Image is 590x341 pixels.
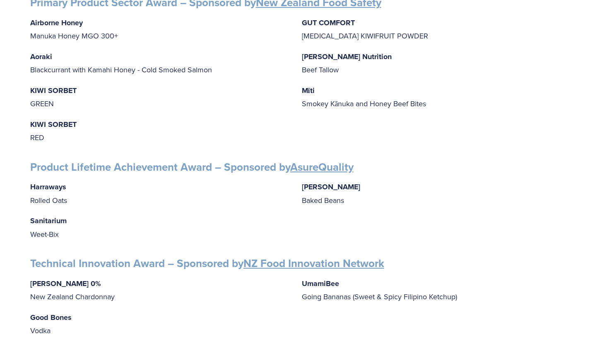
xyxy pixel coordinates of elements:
[30,159,354,175] strong: Product Lifetime Achievement Award – Sponsored by
[243,255,384,271] a: NZ Food Innovation Network
[302,277,560,303] p: Going Bananas (Sweet & Spicy Filipino Ketchup)
[30,119,77,130] strong: KIWI SORBET
[302,50,560,76] p: Beef Tallow
[30,255,384,271] strong: Technical Innovation Award – Sponsored by
[30,277,289,303] p: New Zealand Chardonnay
[30,215,67,226] strong: Sanitarium
[302,17,355,28] strong: GUT COMFORT
[302,51,392,62] strong: [PERSON_NAME] Nutrition
[30,181,66,192] strong: Harraways
[30,16,289,43] p: Manuka Honey MGO 300+
[302,16,560,43] p: [MEDICAL_DATA] KIWIFRUIT POWDER
[302,181,360,192] strong: [PERSON_NAME]
[30,84,289,110] p: GREEN
[30,85,77,96] strong: KIWI SORBET
[302,278,339,289] strong: UmamiBee
[30,312,72,323] strong: Good Bones
[30,50,289,76] p: Blackcurrant with Kamahi Honey - Cold Smoked Salmon
[30,180,289,207] p: Rolled Oats
[30,51,52,62] strong: Aoraki
[30,311,289,337] p: Vodka
[30,118,289,144] p: RED
[302,84,560,110] p: Smokey Kānuka and Honey Beef Bites
[30,17,83,28] strong: Airborne Honey
[30,278,101,289] strong: [PERSON_NAME] 0%
[290,159,354,175] a: AsureQuality
[302,180,560,207] p: Baked Beans
[302,85,315,96] strong: Mīti
[30,214,289,241] p: Weet-Bix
